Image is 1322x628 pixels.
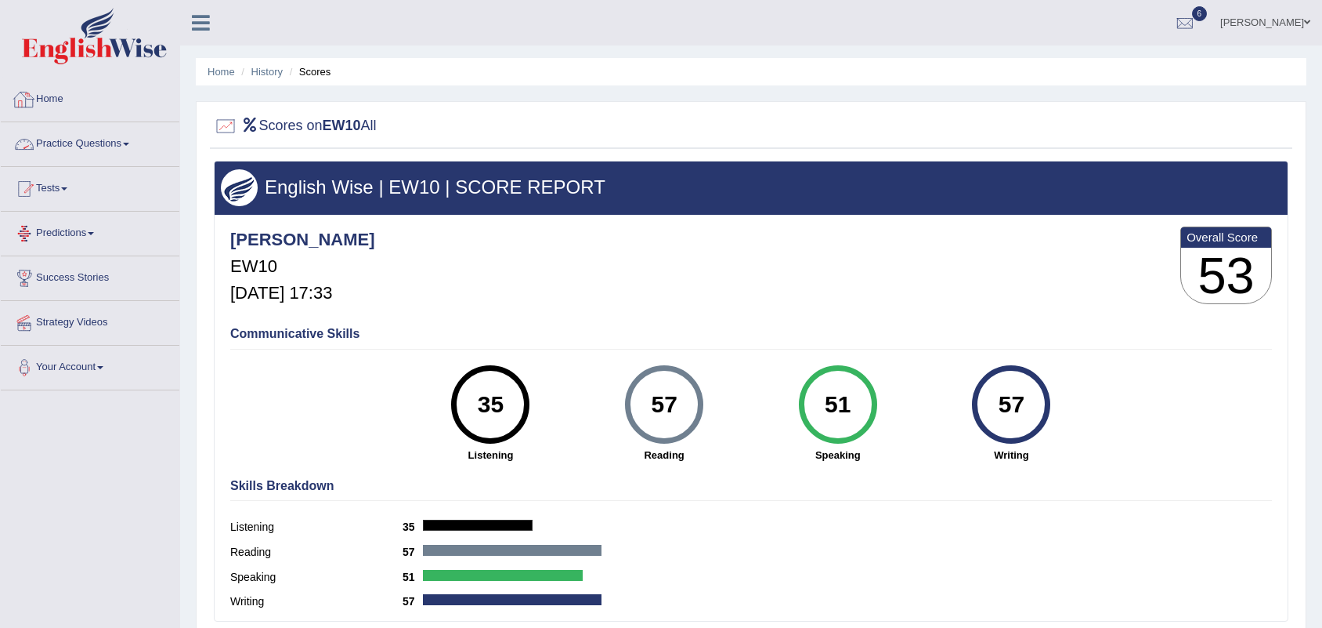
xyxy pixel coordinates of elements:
h2: Scores on All [214,114,377,138]
a: Your Account [1,346,179,385]
strong: Reading [585,448,743,463]
label: Reading [230,544,403,561]
h4: Communicative Skills [230,327,1272,341]
label: Speaking [230,569,403,586]
a: Success Stories [1,256,179,296]
a: Home [1,78,179,117]
h4: [PERSON_NAME] [230,231,375,249]
label: Writing [230,594,403,610]
strong: Writing [933,448,1091,463]
li: Scores [286,64,331,79]
a: Predictions [1,212,179,251]
a: Home [208,66,235,78]
div: 57 [635,372,692,437]
a: Tests [1,167,179,206]
div: 35 [462,372,519,437]
div: 51 [809,372,866,437]
b: 57 [403,546,423,558]
b: Overall Score [1187,231,1266,244]
a: Practice Questions [1,122,179,162]
b: EW10 [323,118,361,133]
a: History [251,66,283,78]
h5: EW10 [230,257,375,276]
h5: [DATE] 17:33 [230,284,375,303]
b: 35 [403,521,423,533]
b: 57 [403,595,423,608]
div: 57 [983,372,1040,437]
a: Strategy Videos [1,301,179,340]
span: 6 [1192,6,1208,21]
strong: Speaking [759,448,917,463]
img: wings.png [221,169,258,206]
h3: 53 [1181,248,1271,304]
h3: English Wise | EW10 | SCORE REPORT [221,177,1281,198]
strong: Listening [412,448,570,463]
b: 51 [403,571,423,583]
h4: Skills Breakdown [230,479,1272,493]
label: Listening [230,519,403,535]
